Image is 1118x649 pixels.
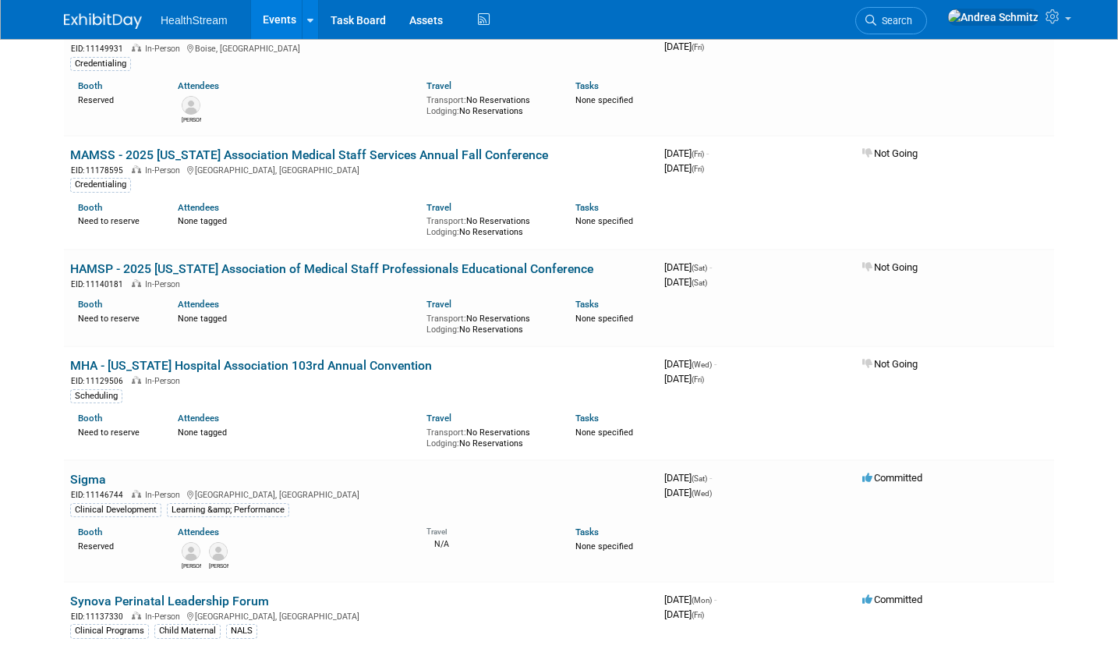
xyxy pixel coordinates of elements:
[71,166,129,175] span: EID: 11178595
[70,624,149,638] div: Clinical Programs
[426,227,459,237] span: Lodging:
[70,609,652,622] div: [GEOGRAPHIC_DATA], [GEOGRAPHIC_DATA]
[426,314,466,324] span: Transport:
[78,413,102,424] a: Booth
[692,360,712,369] span: (Wed)
[855,7,927,34] a: Search
[947,9,1039,26] img: Andrea Schmitz
[714,594,716,605] span: -
[70,503,161,517] div: Clinical Development
[132,165,141,173] img: In-Person Event
[692,474,707,483] span: (Sat)
[178,527,219,537] a: Attendees
[426,413,451,424] a: Travel
[709,261,712,273] span: -
[178,80,219,91] a: Attendees
[664,276,707,288] span: [DATE]
[70,147,548,162] a: MAMSS - 2025 [US_STATE] Association Medical Staff Services Annual Fall Conference
[132,44,141,51] img: In-Person Event
[664,472,712,484] span: [DATE]
[664,41,704,52] span: [DATE]
[692,264,707,272] span: (Sat)
[145,376,185,386] span: In-Person
[426,216,466,226] span: Transport:
[664,147,709,159] span: [DATE]
[575,413,599,424] a: Tasks
[426,324,459,335] span: Lodging:
[132,376,141,384] img: In-Person Event
[692,278,707,287] span: (Sat)
[862,358,918,370] span: Not Going
[426,202,451,213] a: Travel
[692,375,704,384] span: (Fri)
[664,261,712,273] span: [DATE]
[154,624,221,638] div: Child Maternal
[145,612,185,622] span: In-Person
[71,280,129,289] span: EID: 11140181
[178,299,219,310] a: Attendees
[78,80,102,91] a: Booth
[145,44,185,54] span: In-Person
[182,542,200,561] img: Sean Collins
[862,472,922,484] span: Committed
[692,150,704,158] span: (Fri)
[692,611,704,619] span: (Fri)
[426,424,553,449] div: No Reservations No Reservations
[178,310,415,324] div: None tagged
[226,624,257,638] div: NALS
[575,299,599,310] a: Tasks
[70,488,652,501] div: [GEOGRAPHIC_DATA], [GEOGRAPHIC_DATA]
[664,358,716,370] span: [DATE]
[426,427,466,438] span: Transport:
[664,608,704,620] span: [DATE]
[575,427,633,438] span: None specified
[426,522,553,537] div: Travel
[575,95,633,105] span: None specified
[71,44,129,53] span: EID: 11149931
[167,503,289,517] div: Learning &amp; Performance
[209,561,228,570] div: Michael Julius
[692,596,712,605] span: (Mon)
[664,162,704,174] span: [DATE]
[70,57,131,71] div: Credentialing
[426,438,459,449] span: Lodging:
[64,13,142,29] img: ExhibitDay
[70,261,593,276] a: HAMSP - 2025 [US_STATE] Association of Medical Staff Professionals Educational Conference
[575,541,633,551] span: None specified
[426,537,553,550] div: N/A
[426,80,451,91] a: Travel
[575,202,599,213] a: Tasks
[71,612,129,621] span: EID: 11137330
[78,92,154,106] div: Reserved
[664,373,704,385] span: [DATE]
[575,80,599,91] a: Tasks
[70,358,432,373] a: MHA - [US_STATE] Hospital Association 103rd Annual Convention
[664,594,716,605] span: [DATE]
[426,106,459,116] span: Lodging:
[862,147,918,159] span: Not Going
[78,310,154,324] div: Need to reserve
[209,542,228,561] img: Michael Julius
[78,213,154,227] div: Need to reserve
[145,165,185,176] span: In-Person
[70,594,269,608] a: Synova Perinatal Leadership Forum
[178,213,415,227] div: None tagged
[78,424,154,438] div: Need to reserve
[178,202,219,213] a: Attendees
[132,279,141,287] img: In-Person Event
[78,202,102,213] a: Booth
[132,490,141,498] img: In-Person Event
[70,389,122,403] div: Scheduling
[862,594,922,605] span: Committed
[145,279,185,289] span: In-Person
[178,424,415,438] div: None tagged
[78,538,154,552] div: Reserved
[426,92,553,116] div: No Reservations No Reservations
[706,147,709,159] span: -
[78,527,102,537] a: Booth
[714,358,716,370] span: -
[182,96,200,115] img: Tawna Knight
[70,41,652,55] div: Boise, [GEOGRAPHIC_DATA]
[692,43,704,51] span: (Fri)
[862,261,918,273] span: Not Going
